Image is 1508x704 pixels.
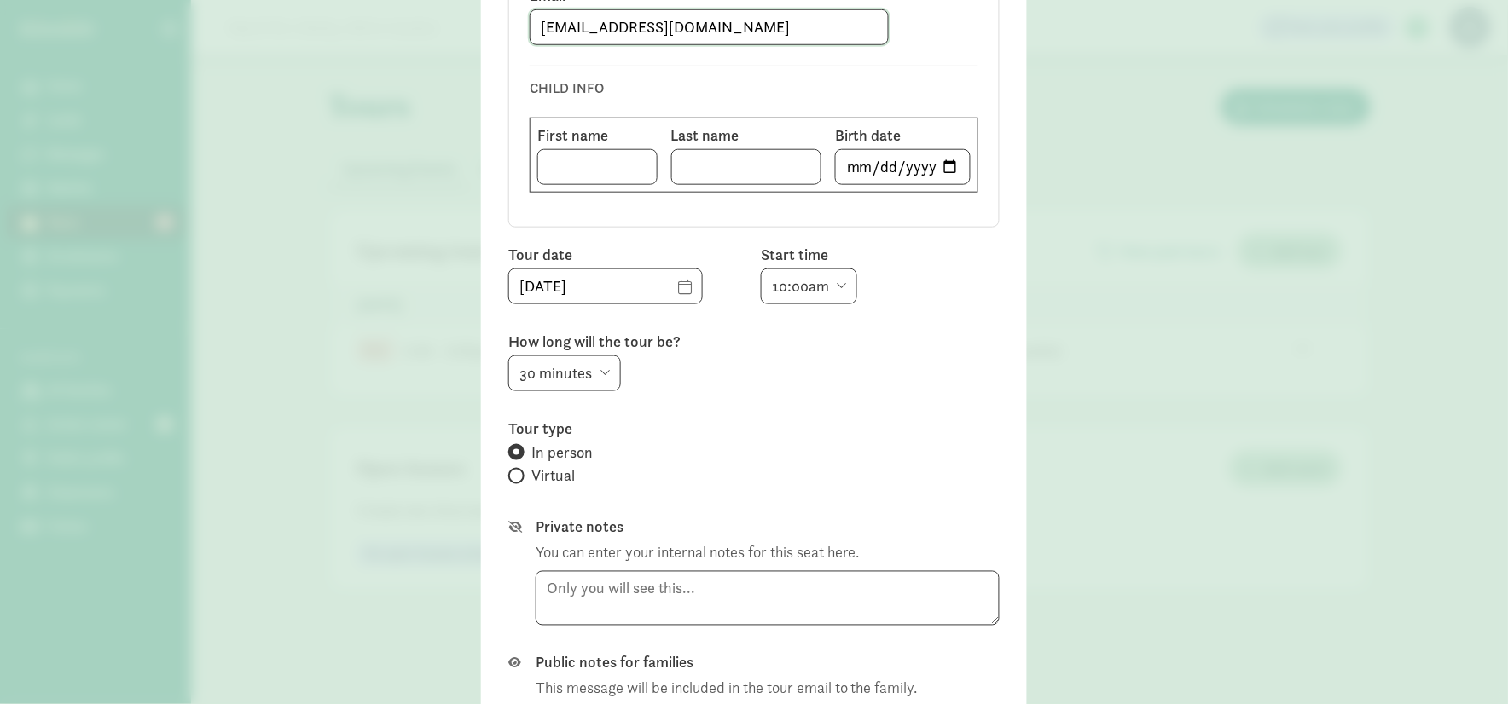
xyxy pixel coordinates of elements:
[508,332,1000,352] label: How long will the tour be?
[761,245,1000,265] label: Start time
[536,653,1000,673] label: Public notes for families
[536,541,860,564] div: You can enter your internal notes for this seat here.
[531,442,593,463] span: In person
[531,466,575,487] span: Virtual
[671,125,821,146] label: Last name
[1423,622,1508,704] iframe: Chat Widget
[835,125,971,146] label: Birth date
[536,677,918,700] div: This message will be included in the tour email to the family.
[536,517,1000,538] label: Private notes
[508,245,747,265] label: Tour date
[508,418,1000,439] label: Tour type
[530,80,952,97] h6: CHILD INFO
[537,125,658,146] label: First name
